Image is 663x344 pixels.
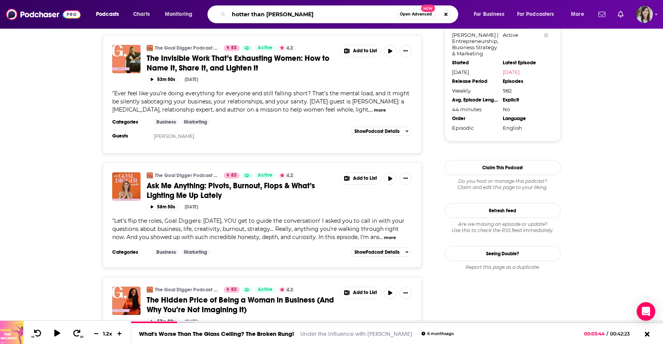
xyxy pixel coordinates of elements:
[153,249,179,255] a: Business
[512,8,565,21] button: open menu
[503,115,548,122] div: Language
[503,60,548,66] div: Latest Episode
[101,330,115,337] div: 1.2 x
[147,53,329,73] span: The Invisible Work That’s Exhausting Women: How to Name It, Share It, and Lighten It
[229,8,396,21] input: Search podcasts, credits, & more...
[353,175,377,181] span: Add to List
[147,203,178,211] button: 58m 50s
[400,12,432,16] span: Open Advanced
[147,318,178,325] button: 57m 32s
[584,331,606,337] span: 00:03:44
[300,330,412,337] a: Under the Influence with [PERSON_NAME]
[30,329,45,339] button: 10
[637,302,655,321] div: Open Intercom Messenger
[6,7,81,22] img: Podchaser - Follow, Share and Rate Podcasts
[258,44,272,52] span: Active
[155,287,219,293] a: The Goal Digger Podcast | Top Business and Marketing Podcast for Creatives, Entrepreneurs, and Wo...
[224,45,240,51] a: 83
[147,45,153,51] img: The Goal Digger Podcast | Top Business and Marketing Podcast for Creatives, Entrepreneurs, and Wo...
[31,335,34,339] span: 10
[278,172,295,179] button: 4.2
[374,107,386,114] button: more
[615,8,627,21] a: Show notifications dropdown
[636,6,653,23] span: Logged in as devinandrade
[96,9,119,20] span: Podcasts
[468,8,514,21] button: open menu
[608,331,637,337] span: 00:42:23
[445,178,561,184] span: Do you host or manage this podcast?
[355,249,399,255] span: Show Podcast Details
[181,119,210,125] a: Marketing
[181,249,210,255] a: Marketing
[595,8,608,21] a: Show notifications dropdown
[139,330,294,337] a: What's Worse Than The Glass Ceiling? The Broken Rung!
[452,115,498,122] div: Order
[399,287,412,299] button: Show More Button
[503,78,548,84] div: Episodes
[231,172,236,179] span: 83
[452,88,498,94] div: Weekly
[258,172,272,179] span: Active
[278,45,295,51] button: 4.2
[474,9,504,20] span: For Business
[445,203,561,218] button: Refresh Feed
[503,97,548,103] div: Explicit
[147,181,315,200] span: Ask Me Anything: Pivots, Burnout, Flops & What’s Lighting Me Up Lately
[380,234,383,241] span: ...
[355,129,399,134] span: Show Podcast Details
[255,45,276,51] a: Active
[503,106,548,112] div: No
[147,181,335,200] a: Ask Me Anything: Pivots, Burnout, Flops & What’s Lighting Me Up Lately
[452,60,498,66] div: Started
[341,45,381,57] button: Show More Button
[571,9,584,20] span: More
[112,45,140,73] img: The Invisible Work That’s Exhausting Women: How to Name It, Share It, and Lighten It
[636,6,653,23] button: Show profile menu
[445,246,561,261] a: Seeing Double?
[133,9,150,20] span: Charts
[112,133,147,139] h3: Guests
[544,32,548,38] button: Show Info
[147,172,153,179] a: The Goal Digger Podcast | Top Business and Marketing Podcast for Creatives, Entrepreneurs, and Wo...
[399,45,412,57] button: Show More Button
[452,32,498,57] div: [PERSON_NAME] | Entrepreneurship, Business Strategy & Marketing
[503,69,548,75] a: [DATE]
[215,5,466,23] div: Search podcasts, credits, & more...
[112,90,409,113] span: Ever feel like you’re doing everything for everyone and still falling short? That’s the mental lo...
[112,249,147,255] h3: Categories
[353,48,377,54] span: Add to List
[255,287,276,293] a: Active
[421,5,435,12] span: New
[153,119,179,125] a: Business
[224,287,240,293] a: 83
[185,77,198,82] div: [DATE]
[147,287,153,293] a: The Goal Digger Podcast | Top Business and Marketing Podcast for Creatives, Entrepreneurs, and Wo...
[112,287,140,315] img: The Hidden Price of Being a Woman in Business (And Why You’re Not Imagining It)
[70,329,85,339] button: 30
[278,287,295,293] button: 4.2
[445,221,561,234] div: Are we missing an episode or update? Use this to check the RSS feed immediately.
[351,127,412,136] button: ShowPodcast Details
[384,234,396,241] button: more
[147,76,178,83] button: 53m 50s
[224,172,240,179] a: 83
[370,106,373,113] span: ...
[80,335,83,339] span: 30
[452,69,498,75] div: [DATE]
[636,6,653,23] img: User Profile
[452,97,498,103] div: Avg. Episode Length
[452,125,498,131] div: Episodic
[452,106,498,112] div: 44 minutes
[128,8,154,21] a: Charts
[399,172,412,185] button: Show More Button
[341,173,381,184] button: Show More Button
[258,286,272,294] span: Active
[155,45,219,51] a: The Goal Digger Podcast | Top Business and Marketing Podcast for Creatives, Entrepreneurs, and Wo...
[185,319,198,324] div: [DATE]
[112,217,404,241] span: "
[112,90,409,113] span: "
[445,264,561,270] div: Report this page as a duplicate.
